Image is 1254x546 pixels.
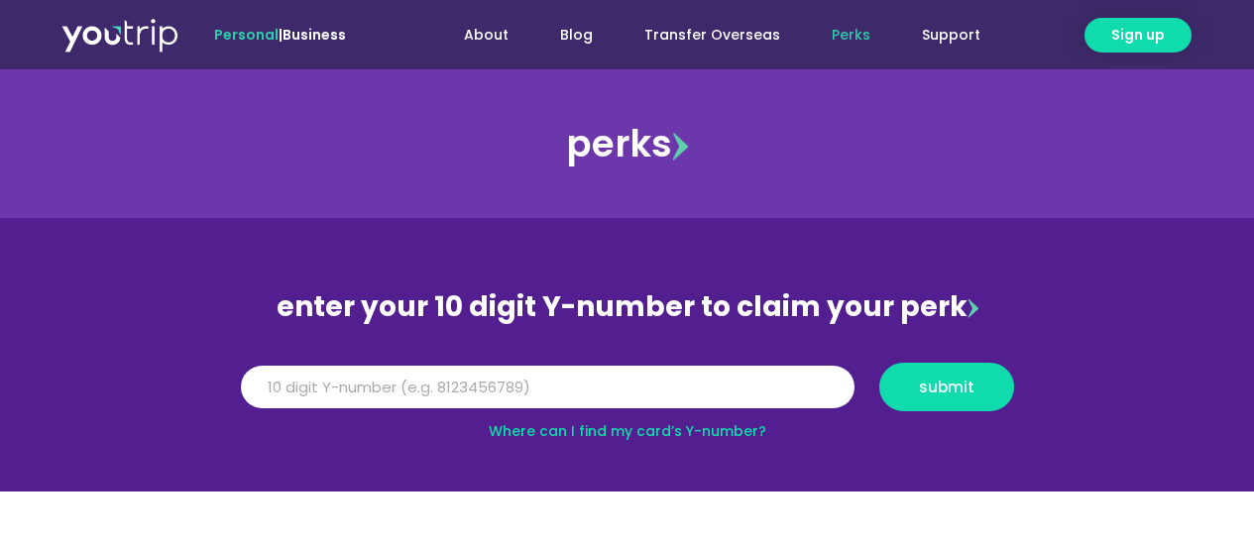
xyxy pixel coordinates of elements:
nav: Menu [399,17,1006,54]
a: Transfer Overseas [619,17,806,54]
span: | [214,25,346,45]
span: Sign up [1111,25,1165,46]
div: enter your 10 digit Y-number to claim your perk [231,281,1024,333]
span: Personal [214,25,279,45]
a: Sign up [1084,18,1192,53]
button: submit [879,363,1014,411]
a: Perks [806,17,896,54]
a: Support [896,17,1006,54]
span: submit [919,380,974,394]
a: Where can I find my card’s Y-number? [489,421,766,441]
a: About [438,17,534,54]
form: Y Number [241,363,1014,426]
input: 10 digit Y-number (e.g. 8123456789) [241,366,855,409]
a: Blog [534,17,619,54]
a: Business [283,25,346,45]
